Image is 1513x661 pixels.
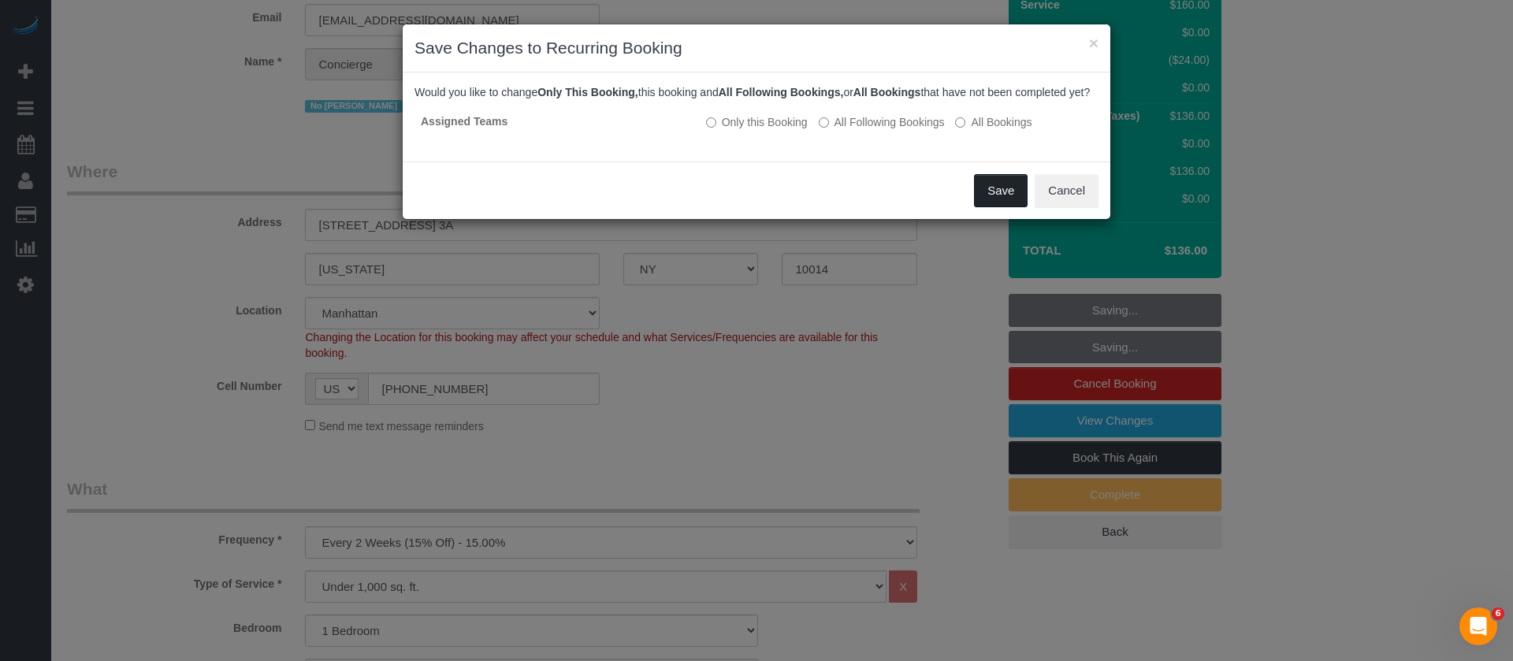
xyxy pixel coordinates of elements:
[414,84,1099,100] p: Would you like to change this booking and or that have not been completed yet?
[421,115,507,128] strong: Assigned Teams
[955,117,965,128] input: All Bookings
[1089,35,1099,51] button: ×
[537,86,638,98] b: Only This Booking,
[1492,607,1504,620] span: 6
[706,114,808,130] label: All other bookings in the series will remain the same.
[1035,174,1099,207] button: Cancel
[853,86,921,98] b: All Bookings
[719,86,844,98] b: All Following Bookings,
[706,117,716,128] input: Only this Booking
[974,174,1028,207] button: Save
[819,114,945,130] label: This and all the bookings after it will be changed.
[819,117,829,128] input: All Following Bookings
[414,36,1099,60] h3: Save Changes to Recurring Booking
[955,114,1032,130] label: All bookings that have not been completed yet will be changed.
[1459,607,1497,645] iframe: Intercom live chat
